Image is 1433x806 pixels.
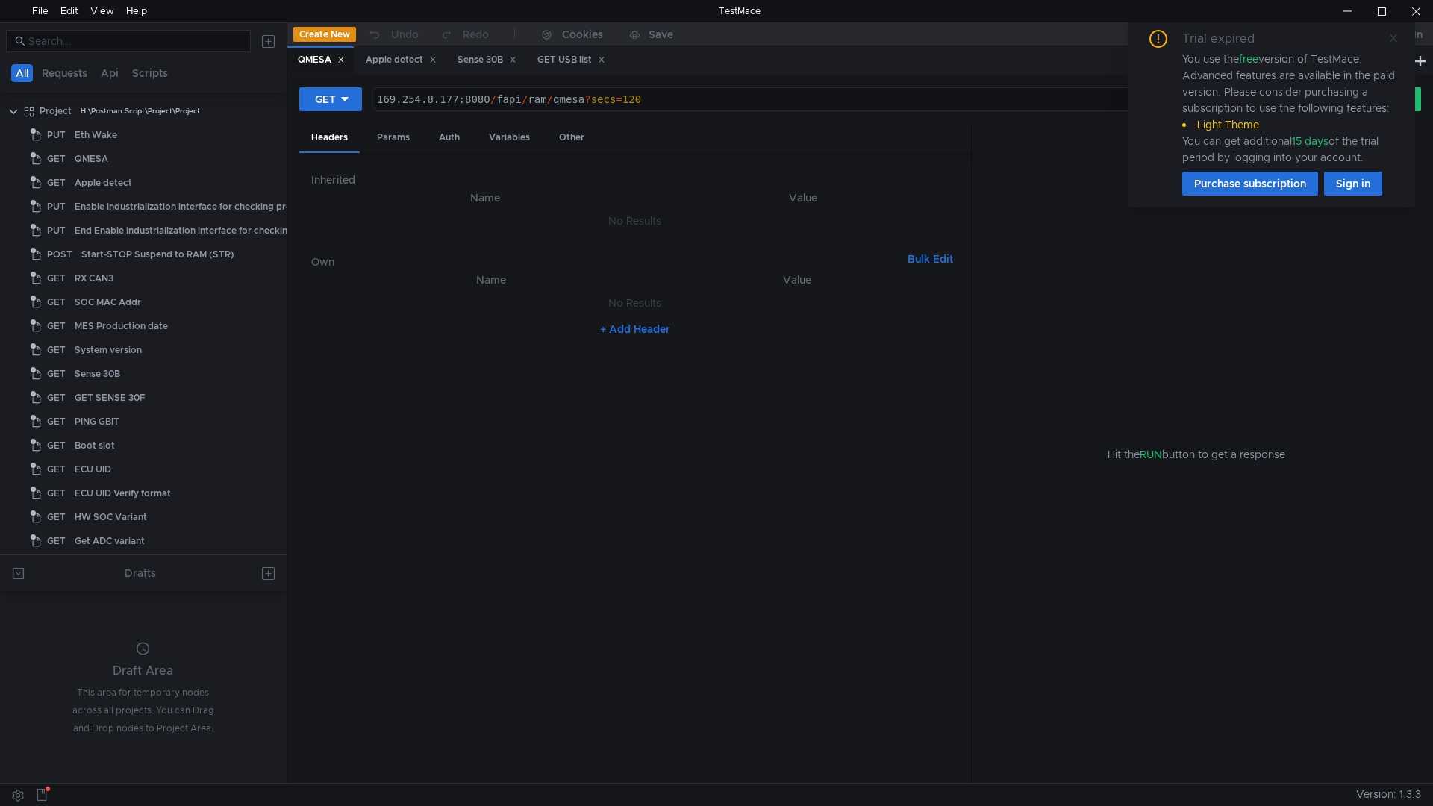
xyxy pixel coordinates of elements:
span: GET [47,434,66,457]
button: All [11,64,33,82]
span: PUT [47,219,66,242]
div: Sense 30B [75,363,120,385]
div: You use the version of TestMace. Advanced features are available in the paid version. Please cons... [1182,51,1397,166]
button: Requests [37,64,92,82]
div: Get ADC variant [75,530,145,552]
button: + Add Header [594,320,676,338]
span: GET [47,387,66,409]
span: free [1239,52,1258,66]
span: GET [47,339,66,361]
div: Undo [391,25,419,43]
div: ECU UID [75,458,111,481]
span: Hit the button to get a response [1108,446,1285,463]
span: GET [47,506,66,528]
div: QMESA [75,148,108,170]
button: Sign in [1324,172,1382,196]
h6: Inherited [311,171,959,189]
span: GET [47,291,66,313]
button: Redo [429,23,499,46]
span: GET [47,172,66,194]
th: Name [323,189,647,207]
div: ECU UID Verify format [75,482,171,504]
button: Api [96,64,123,82]
span: Version: 1.3.3 [1356,784,1421,805]
div: Auth [427,124,472,151]
div: Get Cofig sub variant [75,554,166,576]
div: You can get additional of the trial period by logging into your account. [1182,133,1397,166]
div: GET [315,91,336,107]
span: GET [47,363,66,385]
div: Variables [477,124,542,151]
div: Apple detect [75,172,132,194]
button: Purchase subscription [1182,172,1318,196]
button: Undo [356,23,429,46]
span: POST [47,243,72,266]
nz-embed-empty: No Results [608,296,661,310]
span: GET [47,458,66,481]
div: End Enable industrialization interface for checking protection [75,219,343,242]
li: Light Theme [1182,116,1397,133]
div: PING GBIT [75,410,119,433]
button: GET [299,87,362,111]
div: Other [547,124,596,151]
span: GET [47,530,66,552]
div: MES Production date [75,315,168,337]
span: GET [47,267,66,290]
span: GET [47,554,66,576]
span: 15 days [1292,134,1329,148]
div: H:\Postman Script\Project\Project [81,100,200,122]
div: Project [40,100,72,122]
th: Name [335,271,646,289]
div: Params [365,124,422,151]
div: SOC MAC Addr [75,291,141,313]
nz-embed-empty: No Results [608,214,661,228]
h6: Own [311,253,902,271]
div: Enable industrialization interface for checking protection [75,196,323,218]
div: HW SOC Variant [75,506,147,528]
span: PUT [47,196,66,218]
span: GET [47,148,66,170]
span: GET [47,410,66,433]
input: Search... [28,33,242,49]
div: Drafts [125,564,156,582]
div: Trial expired [1182,30,1273,48]
div: System version [75,339,142,361]
div: GET SENSE 30F [75,387,146,409]
div: GET USB list [537,52,605,68]
span: GET [47,315,66,337]
span: RUN [1140,448,1162,461]
div: Boot slot [75,434,115,457]
span: GET [47,482,66,504]
div: RX CAN3 [75,267,113,290]
div: Cookies [562,25,603,43]
div: Save [649,29,673,40]
div: Apple detect [366,52,437,68]
span: PUT [47,124,66,146]
div: Sense 30B [458,52,516,68]
div: Start-STOP Suspend to RAM (STR) [81,243,234,266]
button: Create New [293,27,356,42]
div: Headers [299,124,360,153]
div: Redo [463,25,489,43]
div: QMESA [298,52,345,68]
th: Value [647,189,959,207]
div: Eth Wake [75,124,117,146]
th: Value [646,271,947,289]
button: Scripts [128,64,172,82]
button: Bulk Edit [902,250,959,268]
